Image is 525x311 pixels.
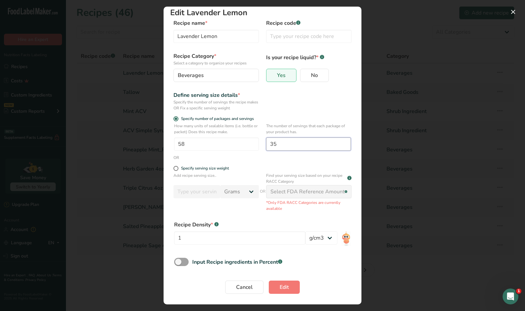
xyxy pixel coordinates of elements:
label: Recipe name [173,19,259,27]
span: Yes [277,72,286,79]
div: Recipe Density [174,221,351,229]
div: OR [173,155,179,161]
div: Specify serving size weight [181,166,229,171]
span: 1 [516,289,521,294]
iframe: Intercom live chat [503,289,518,304]
label: Recipe code [266,19,352,27]
p: Is your recipe liquid? [266,52,352,61]
span: Beverages [178,71,204,79]
img: RIA AI Bot [341,231,351,246]
label: Recipe Category [173,52,259,66]
button: Beverages [173,69,259,82]
span: Specify number of packages and servings [178,116,254,121]
button: Edit [269,281,300,294]
div: Specify the number of servings the recipe makes OR Fix a specific serving weight [173,99,259,111]
input: Type your recipe code here [266,30,352,43]
p: Find your serving size based on your recipe RACC Category [266,173,346,184]
button: Cancel [225,281,263,294]
input: Type your recipe name here [173,30,259,43]
p: The number of servings that each package of your product has. [266,123,351,135]
h1: Edit Lavender Lemon [170,9,355,17]
p: How many units of sealable items (i.e. bottle or packet) Does this recipe make. [174,123,259,135]
p: Select a category to organize your recipes [173,60,259,66]
p: Add recipe serving size.. [173,173,259,182]
input: Type your serving size here [173,185,220,198]
span: Cancel [236,283,253,291]
div: Input Recipe ingredients in Percent [192,258,282,266]
div: Select FDA Reference Amount [270,188,345,196]
div: Define serving size details [173,91,259,99]
span: No [311,72,318,79]
input: Type your density here [174,231,305,245]
span: Edit [280,283,289,291]
p: *Only FDA RACC Categories are currently available [266,200,352,212]
span: OR [260,183,265,212]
